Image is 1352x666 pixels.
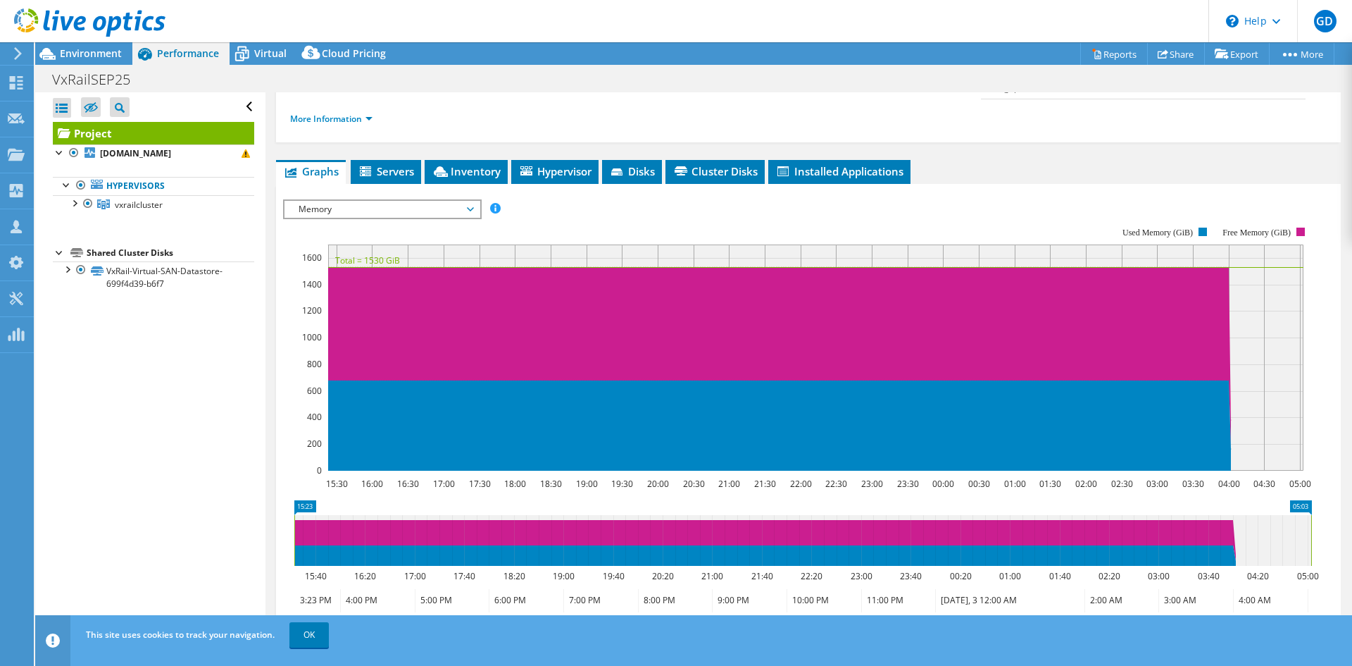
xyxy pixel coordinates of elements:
[283,164,339,178] span: Graphs
[326,478,348,490] text: 15:30
[1289,478,1311,490] text: 05:00
[302,252,322,264] text: 1600
[1080,43,1148,65] a: Reports
[53,177,254,195] a: Hypervisors
[322,47,386,60] span: Cloud Pricing
[861,478,883,490] text: 23:00
[1269,43,1334,65] a: More
[825,478,847,490] text: 22:30
[1004,478,1026,490] text: 01:00
[302,304,322,316] text: 1200
[1247,570,1269,582] text: 04:20
[1098,570,1120,582] text: 02:20
[751,570,773,582] text: 21:40
[652,570,674,582] text: 20:20
[683,478,705,490] text: 20:30
[404,570,426,582] text: 17:00
[540,478,562,490] text: 18:30
[87,245,254,261] div: Shared Cluster Disks
[1147,43,1205,65] a: Share
[932,478,954,490] text: 00:00
[317,464,322,476] text: 0
[354,570,376,582] text: 16:20
[1049,570,1071,582] text: 01:40
[701,570,723,582] text: 21:00
[609,164,655,178] span: Disks
[292,201,472,218] span: Memory
[611,478,633,490] text: 19:30
[290,113,373,125] a: More Information
[504,478,526,490] text: 18:00
[157,47,219,60] span: Performance
[718,478,740,490] text: 21:00
[503,570,525,582] text: 18:20
[999,570,1021,582] text: 01:00
[1226,15,1239,27] svg: \n
[801,570,822,582] text: 22:20
[647,478,669,490] text: 20:00
[289,622,329,648] a: OK
[1146,478,1168,490] text: 03:00
[518,164,591,178] span: Hypervisor
[851,570,872,582] text: 23:00
[1198,570,1220,582] text: 03:40
[453,570,475,582] text: 17:40
[1111,478,1133,490] text: 02:30
[1039,478,1061,490] text: 01:30
[897,478,919,490] text: 23:30
[469,478,491,490] text: 17:30
[1204,43,1270,65] a: Export
[553,570,575,582] text: 19:00
[302,331,322,343] text: 1000
[60,47,122,60] span: Environment
[1314,10,1337,32] span: GD
[46,72,152,87] h1: VxRailSEP25
[335,254,400,266] text: Total = 1530 GiB
[358,164,414,178] span: Servers
[307,438,322,450] text: 200
[790,478,812,490] text: 22:00
[1223,228,1291,238] text: Free Memory (GiB)
[1182,478,1204,490] text: 03:30
[397,478,419,490] text: 16:30
[1075,478,1097,490] text: 02:00
[53,122,254,144] a: Project
[1253,478,1275,490] text: 04:30
[1218,478,1240,490] text: 04:00
[307,385,322,397] text: 600
[432,164,501,178] span: Inventory
[307,358,322,370] text: 800
[968,478,990,490] text: 00:30
[1148,570,1170,582] text: 03:00
[433,478,455,490] text: 17:00
[305,570,327,582] text: 15:40
[53,261,254,292] a: VxRail-Virtual-SAN-Datastore-699f4d39-b6f7
[115,199,163,211] span: vxrailcluster
[53,195,254,214] a: vxrailcluster
[1297,570,1319,582] text: 05:00
[775,164,903,178] span: Installed Applications
[307,411,322,423] text: 400
[100,147,171,159] b: [DOMAIN_NAME]
[672,164,758,178] span: Cluster Disks
[900,570,922,582] text: 23:40
[576,478,598,490] text: 19:00
[302,278,322,290] text: 1400
[53,144,254,163] a: [DOMAIN_NAME]
[86,629,275,641] span: This site uses cookies to track your navigation.
[950,570,972,582] text: 00:20
[1122,228,1193,238] text: Used Memory (GiB)
[254,47,287,60] span: Virtual
[361,478,383,490] text: 16:00
[603,570,625,582] text: 19:40
[754,478,776,490] text: 21:30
